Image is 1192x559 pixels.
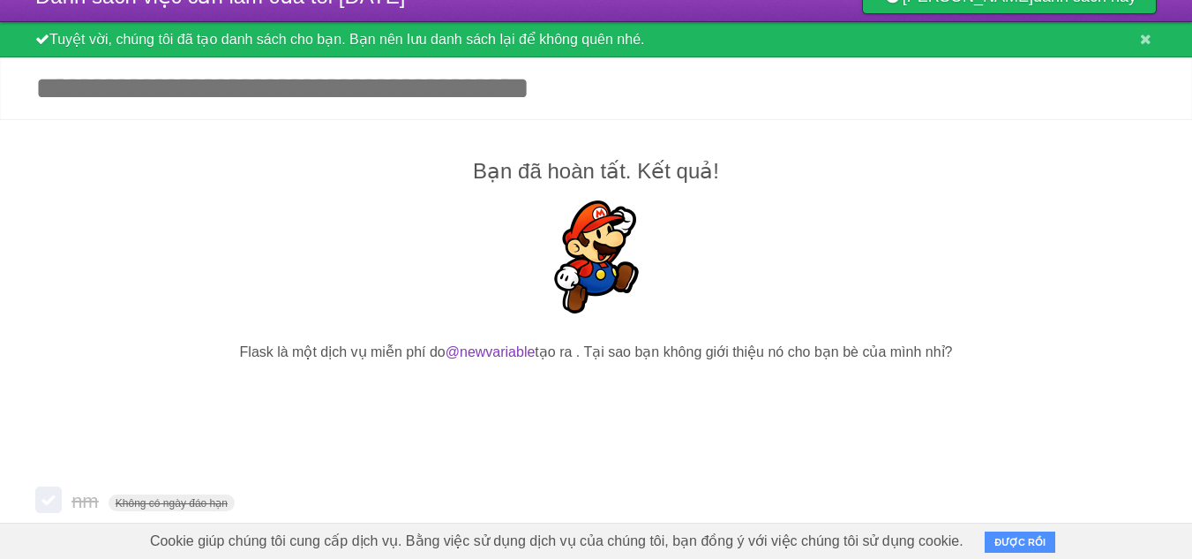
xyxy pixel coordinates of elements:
[473,159,719,183] font: Bạn đã hoàn tất. Kết quả!
[35,487,62,513] label: Xong
[553,385,639,410] iframe: X Post Button
[985,532,1055,553] button: ĐƯỢC RỒI
[240,344,446,359] font: Flask là một dịch vụ miễn phí do
[540,200,653,313] img: Siêu Mario
[71,490,99,512] font: nm
[535,344,952,359] font: tạo ra . Tại sao bạn không giới thiệu nó cho bạn bè của mình nhỉ?
[150,533,963,548] font: Cookie giúp chúng tôi cung cấp dịch vụ. Bằng việc sử dụng dịch vụ của chúng tôi, bạn đồng ý với v...
[446,344,536,359] a: @newvariable
[116,497,228,510] font: Không có ngày đáo hạn
[49,32,645,47] font: Tuyệt vời, chúng tôi đã tạo danh sách cho bạn. Bạn nên lưu danh sách lại để không quên nhé.
[994,537,1046,548] font: ĐƯỢC RỒI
